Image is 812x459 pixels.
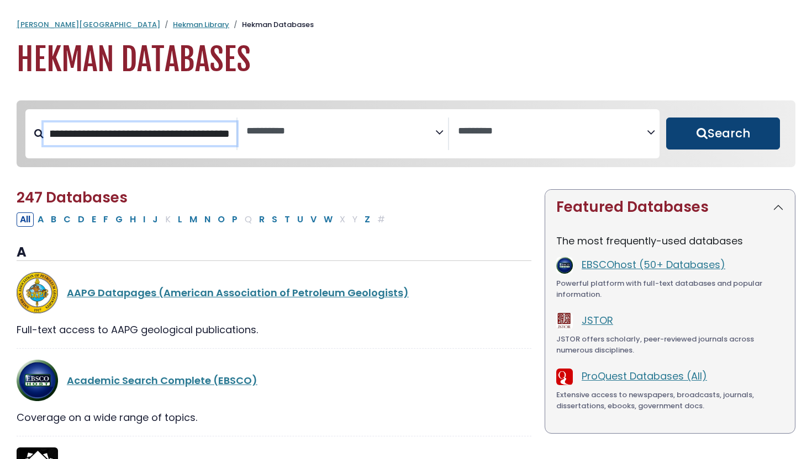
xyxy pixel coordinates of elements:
[140,212,149,227] button: Filter Results I
[556,278,784,300] div: Powerful platform with full-text databases and popular information.
[556,334,784,355] div: JSTOR offers scholarly, peer-reviewed journals across numerous disciplines.
[214,212,228,227] button: Filter Results O
[201,212,214,227] button: Filter Results N
[60,212,74,227] button: Filter Results C
[458,126,647,137] textarea: Search
[17,188,128,207] span: 247 Databases
[75,212,88,227] button: Filter Results D
[281,212,293,227] button: Filter Results T
[48,212,60,227] button: Filter Results B
[17,19,795,30] nav: breadcrumb
[44,122,236,145] input: Search database by title or keyword
[556,389,784,411] div: Extensive access to newspapers, broadcasts, journals, dissertations, ebooks, government docs.
[582,258,725,271] a: EBSCOhost (50+ Databases)
[100,212,112,227] button: Filter Results F
[556,233,784,248] p: The most frequently-used databases
[17,19,160,30] a: [PERSON_NAME][GEOGRAPHIC_DATA]
[229,19,314,30] li: Hekman Databases
[307,212,320,227] button: Filter Results V
[17,212,389,226] div: Alpha-list to filter by first letter of database name
[229,212,241,227] button: Filter Results P
[666,118,780,150] button: Submit for Search Results
[88,212,99,227] button: Filter Results E
[112,212,126,227] button: Filter Results G
[17,212,34,227] button: All
[17,322,531,337] div: Full-text access to AAPG geological publications.
[17,244,531,261] h3: A
[294,212,307,227] button: Filter Results U
[173,19,229,30] a: Hekman Library
[582,313,613,327] a: JSTOR
[268,212,281,227] button: Filter Results S
[149,212,161,227] button: Filter Results J
[126,212,139,227] button: Filter Results H
[320,212,336,227] button: Filter Results W
[361,212,373,227] button: Filter Results Z
[582,369,707,383] a: ProQuest Databases (All)
[545,190,795,225] button: Featured Databases
[175,212,186,227] button: Filter Results L
[67,286,409,300] a: AAPG Datapages (American Association of Petroleum Geologists)
[17,41,795,78] h1: Hekman Databases
[186,212,201,227] button: Filter Results M
[256,212,268,227] button: Filter Results R
[17,100,795,167] nav: Search filters
[246,126,435,137] textarea: Search
[67,373,257,387] a: Academic Search Complete (EBSCO)
[17,410,531,425] div: Coverage on a wide range of topics.
[34,212,47,227] button: Filter Results A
